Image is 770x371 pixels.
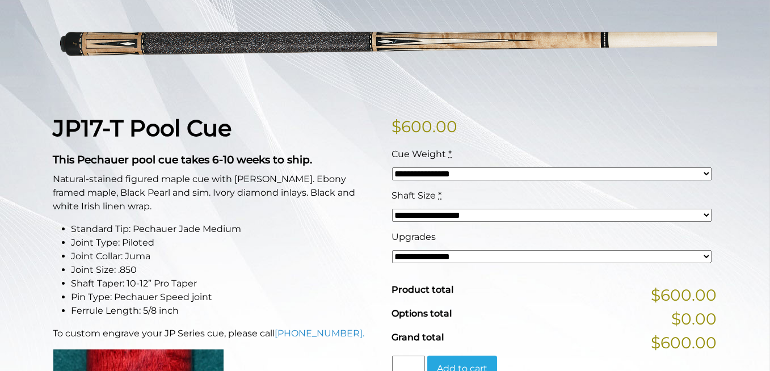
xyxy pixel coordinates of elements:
[392,190,436,201] span: Shaft Size
[392,231,436,242] span: Upgrades
[392,149,447,159] span: Cue Weight
[53,114,232,142] strong: JP17-T Pool Cue
[71,304,378,318] li: Ferrule Length: 5/8 inch
[71,277,378,290] li: Shaft Taper: 10-12” Pro Taper
[672,307,717,331] span: $0.00
[392,117,458,136] bdi: 600.00
[449,149,452,159] abbr: required
[71,222,378,236] li: Standard Tip: Pechauer Jade Medium
[71,250,378,263] li: Joint Collar: Juma
[53,327,378,340] p: To custom engrave your JP Series cue, please call
[71,290,378,304] li: Pin Type: Pechauer Speed joint
[392,117,402,136] span: $
[651,331,717,355] span: $600.00
[439,190,442,201] abbr: required
[71,263,378,277] li: Joint Size: .850
[53,153,313,166] strong: This Pechauer pool cue takes 6-10 weeks to ship.
[53,172,378,213] p: Natural-stained figured maple cue with [PERSON_NAME]. Ebony framed maple, Black Pearl and sim. Iv...
[275,328,365,339] a: [PHONE_NUMBER].
[71,236,378,250] li: Joint Type: Piloted
[392,284,454,295] span: Product total
[392,308,452,319] span: Options total
[651,283,717,307] span: $600.00
[392,332,444,343] span: Grand total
